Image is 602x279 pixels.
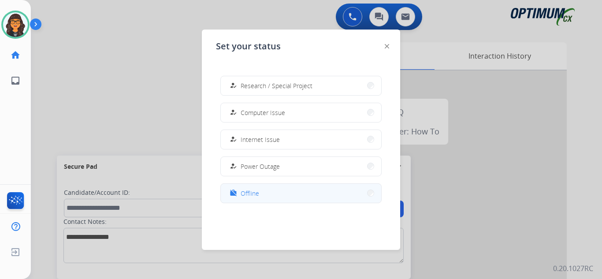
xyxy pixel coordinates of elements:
[221,76,381,95] button: Research / Special Project
[241,81,312,90] span: Research / Special Project
[10,50,21,60] mat-icon: home
[221,103,381,122] button: Computer Issue
[230,109,237,116] mat-icon: how_to_reg
[216,40,281,52] span: Set your status
[3,12,28,37] img: avatar
[230,163,237,170] mat-icon: how_to_reg
[385,44,389,48] img: close-button
[241,162,280,171] span: Power Outage
[241,135,280,144] span: Internet Issue
[221,157,381,176] button: Power Outage
[230,136,237,143] mat-icon: how_to_reg
[230,82,237,89] mat-icon: how_to_reg
[553,263,593,274] p: 0.20.1027RC
[221,130,381,149] button: Internet Issue
[241,189,259,198] span: Offline
[221,184,381,203] button: Offline
[230,190,237,197] mat-icon: work_off
[10,75,21,86] mat-icon: inbox
[241,108,285,117] span: Computer Issue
